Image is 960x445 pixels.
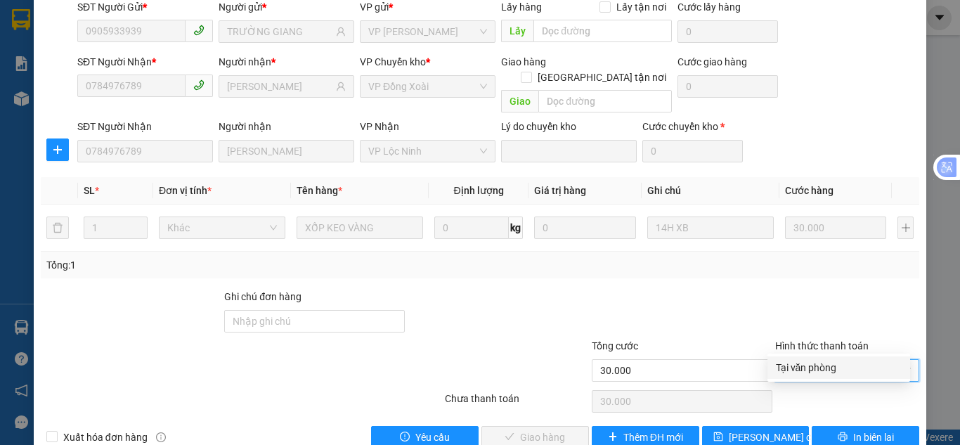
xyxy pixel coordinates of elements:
[227,24,333,39] input: Tên người gửi
[368,76,487,97] span: VP Đồng Xoài
[368,141,487,162] span: VP Lộc Ninh
[297,185,342,196] span: Tên hàng
[360,56,426,67] span: VP Chuyển kho
[297,217,423,239] input: VD: Bàn, Ghế
[77,54,213,70] div: SĐT Người Nhận
[224,310,405,333] input: Ghi chú đơn hàng
[592,340,638,352] span: Tổng cước
[776,360,902,375] div: Tại văn phòng
[501,119,637,134] div: Lý do chuyển kho
[193,25,205,36] span: phone
[84,185,95,196] span: SL
[368,21,487,42] span: VP Lê Hồng Phong
[623,430,683,445] span: Thêm ĐH mới
[156,432,166,442] span: info-circle
[713,432,723,443] span: save
[534,185,586,196] span: Giá trị hàng
[642,177,779,205] th: Ghi chú
[415,430,450,445] span: Yêu cầu
[443,391,590,415] div: Chưa thanh toán
[360,119,495,134] div: VP Nhận
[642,119,743,134] div: Cước chuyển kho
[838,432,848,443] span: printer
[532,70,672,85] span: [GEOGRAPHIC_DATA] tận nơi
[677,56,747,67] label: Cước giao hàng
[647,217,774,239] input: Ghi Chú
[46,257,372,273] div: Tổng: 1
[501,90,538,112] span: Giao
[853,430,894,445] span: In biên lai
[219,54,354,70] div: Người nhận
[677,1,741,13] label: Cước lấy hàng
[400,432,410,443] span: exclamation-circle
[224,291,301,302] label: Ghi chú đơn hàng
[47,144,68,155] span: plus
[46,138,69,161] button: plus
[336,82,346,91] span: user
[897,217,914,239] button: plus
[193,79,205,91] span: phone
[501,1,542,13] span: Lấy hàng
[775,340,869,352] label: Hình thức thanh toán
[501,56,546,67] span: Giao hàng
[453,185,503,196] span: Định lượng
[509,217,523,239] span: kg
[534,217,635,239] input: 0
[677,20,778,43] input: Cước lấy hàng
[677,75,778,98] input: Cước giao hàng
[729,430,862,445] span: [PERSON_NAME] chuyển hoàn
[46,217,69,239] button: delete
[538,90,672,112] input: Dọc đường
[533,20,672,42] input: Dọc đường
[219,119,354,134] div: Người nhận
[159,185,212,196] span: Đơn vị tính
[336,27,346,37] span: user
[785,185,833,196] span: Cước hàng
[58,430,153,445] span: Xuất hóa đơn hàng
[167,217,277,238] span: Khác
[608,432,618,443] span: plus
[501,20,533,42] span: Lấy
[227,79,333,94] input: Tên người nhận
[77,119,213,134] div: SĐT Người Nhận
[785,217,886,239] input: 0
